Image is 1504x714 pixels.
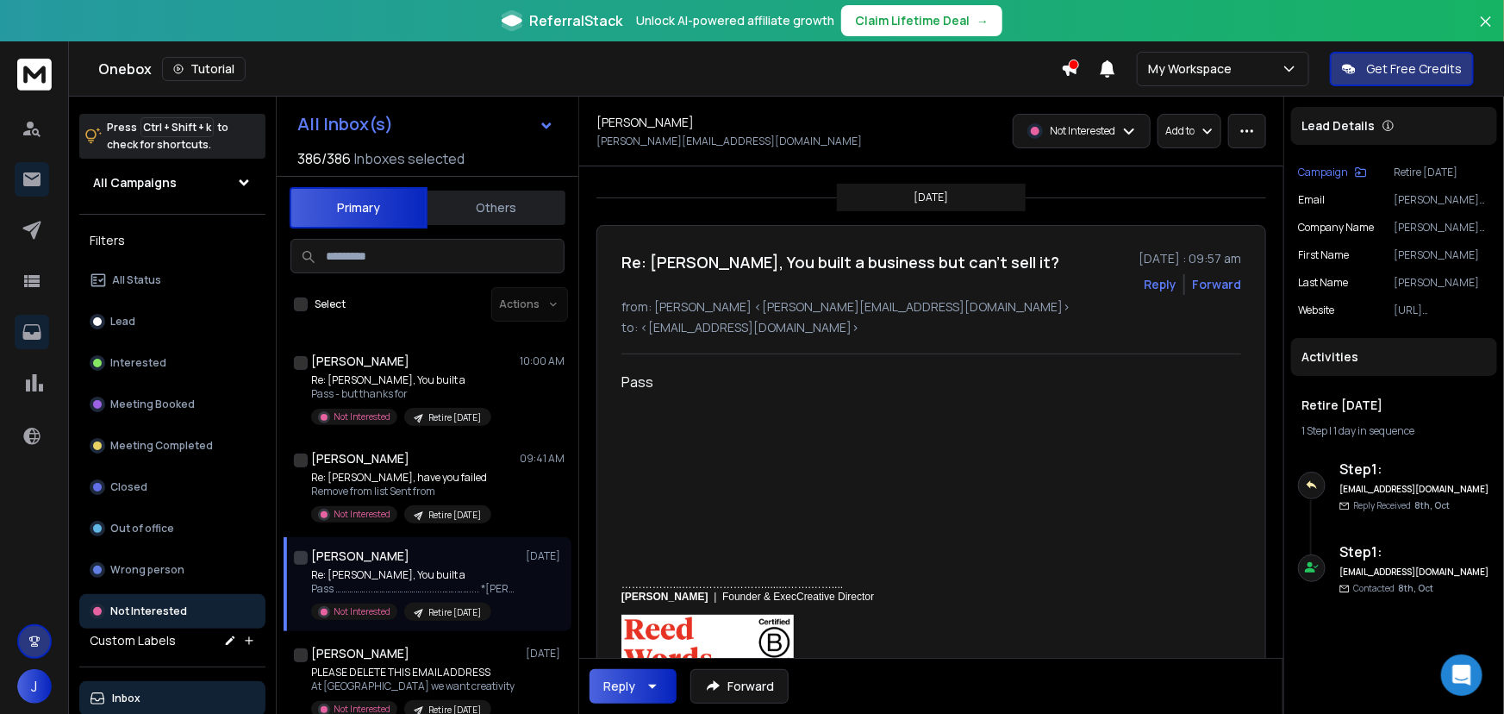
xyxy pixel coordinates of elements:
[621,591,708,603] b: [PERSON_NAME]
[1394,248,1490,262] p: [PERSON_NAME]
[520,354,565,368] p: 10:00 AM
[796,591,874,603] span: Creative Director
[1301,424,1487,438] div: |
[311,582,518,596] p: Pass ……………...……………………........…….…….... *[PERSON_NAME]* |
[520,452,565,466] p: 09:41 AM
[1394,221,1490,235] p: [PERSON_NAME] Words
[621,250,1059,274] h1: Re: [PERSON_NAME], You built a business but can't sell it?
[311,450,409,467] h1: [PERSON_NAME]
[1192,276,1241,293] div: Forward
[1339,566,1490,579] h6: [EMAIL_ADDRESS][DOMAIN_NAME]
[428,509,481,522] p: Retire [DATE]
[79,429,265,463] button: Meeting Completed
[112,692,140,705] p: Inbox
[79,511,265,546] button: Out of office
[621,615,794,673] img: reedwords.com
[428,606,481,619] p: Retire [DATE]
[1165,124,1195,138] p: Add to
[596,135,862,148] p: [PERSON_NAME][EMAIL_ADDRESS][DOMAIN_NAME]
[1298,166,1367,179] button: Campaign
[93,174,177,191] h1: All Campaigns
[526,647,565,661] p: [DATE]
[621,319,1241,336] p: to: <[EMAIL_ADDRESS][DOMAIN_NAME]>
[79,263,265,297] button: All Status
[1414,499,1450,511] span: 8th, Oct
[98,57,1061,81] div: Onebox
[621,579,1125,591] div: ……………...……………………........…….……....
[334,508,390,521] p: Not Interested
[79,346,265,380] button: Interested
[110,356,166,370] p: Interested
[334,410,390,423] p: Not Interested
[110,522,174,535] p: Out of office
[311,485,491,498] p: Remove from list Sent from
[603,678,635,695] div: Reply
[311,548,409,565] h1: [PERSON_NAME]
[1394,193,1490,207] p: [PERSON_NAME][EMAIL_ADDRESS][DOMAIN_NAME]
[17,669,52,704] button: J
[841,5,1002,36] button: Claim Lifetime Deal→
[1394,304,1490,317] p: [URL][DOMAIN_NAME]
[334,605,390,618] p: Not Interested
[1330,52,1474,86] button: Get Free Credits
[110,439,213,453] p: Meeting Completed
[621,298,1241,316] p: from: [PERSON_NAME] <[PERSON_NAME][EMAIL_ADDRESS][DOMAIN_NAME]>
[112,273,161,287] p: All Status
[110,480,147,494] p: Closed
[1333,423,1414,438] span: 1 day in sequence
[1301,397,1487,414] h1: Retire [DATE]
[526,549,565,563] p: [DATE]
[1301,423,1327,438] span: 1 Step
[1298,193,1325,207] p: Email
[110,563,184,577] p: Wrong person
[1050,124,1115,138] p: Not Interested
[79,470,265,504] button: Closed
[79,304,265,339] button: Lead
[1353,582,1433,595] p: Contacted
[79,229,265,253] h3: Filters
[596,114,694,131] h1: [PERSON_NAME]
[311,680,515,693] p: At [GEOGRAPHIC_DATA] we want creativity
[1339,459,1490,479] h6: Step 1 :
[79,166,265,200] button: All Campaigns
[90,632,176,649] h3: Custom Labels
[590,669,677,704] button: Reply
[311,373,491,387] p: Re: [PERSON_NAME], You built a
[977,12,989,29] span: →
[79,387,265,422] button: Meeting Booked
[1291,338,1497,376] div: Activities
[1441,654,1482,696] div: Open Intercom Messenger
[311,645,409,662] h1: [PERSON_NAME]
[621,372,1125,413] div: Pass
[311,353,409,370] h1: [PERSON_NAME]
[1394,276,1490,290] p: [PERSON_NAME]
[110,604,187,618] p: Not Interested
[1353,499,1450,512] p: Reply Received
[1298,276,1348,290] p: Last Name
[1398,582,1433,594] span: 8th, Oct
[284,107,568,141] button: All Inbox(s)
[1144,276,1176,293] button: Reply
[636,12,834,29] p: Unlock AI-powered affiliate growth
[1301,117,1375,135] p: Lead Details
[1339,542,1490,562] h6: Step 1 :
[311,568,518,582] p: Re: [PERSON_NAME], You built a
[1366,60,1462,78] p: Get Free Credits
[1475,10,1497,52] button: Close banner
[311,387,491,401] p: Pass - but thanks for
[297,116,393,133] h1: All Inbox(s)
[1298,221,1374,235] p: Company Name
[107,119,228,153] p: Press to check for shortcuts.
[315,297,346,311] label: Select
[1339,483,1490,496] h6: [EMAIL_ADDRESS][DOMAIN_NAME]
[914,191,949,204] p: [DATE]
[1148,60,1239,78] p: My Workspace
[311,471,491,485] p: Re: [PERSON_NAME], have you failed
[354,148,465,169] h3: Inboxes selected
[1394,166,1490,179] p: Retire [DATE]
[79,594,265,629] button: Not Interested
[140,117,214,137] span: Ctrl + Shift + k
[1298,304,1334,317] p: Website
